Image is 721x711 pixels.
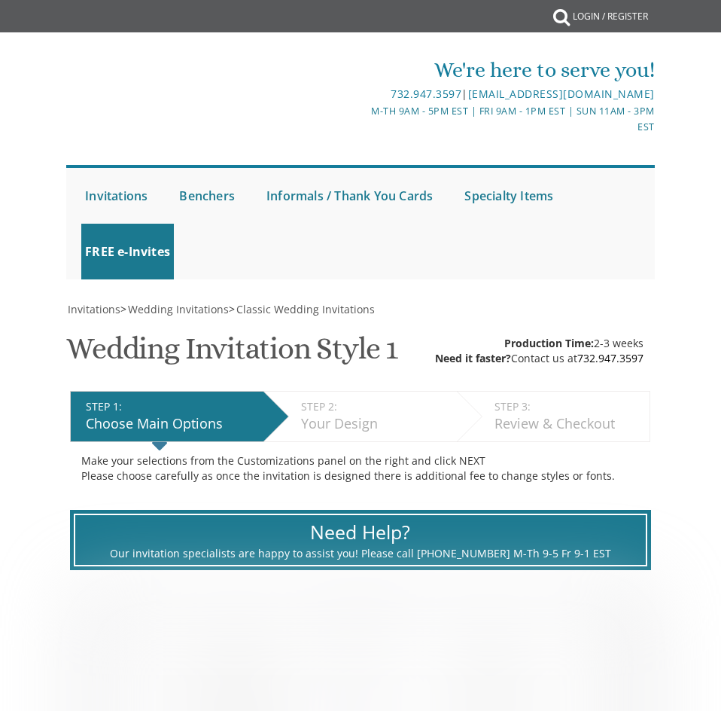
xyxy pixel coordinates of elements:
div: STEP 2: [301,399,449,414]
a: Classic Wedding Invitations [235,302,375,316]
div: We're here to serve you! [361,55,654,85]
span: Classic Wedding Invitations [236,302,375,316]
span: Need it faster? [435,351,511,365]
a: FREE e-Invites [81,224,174,279]
a: Invitations [81,168,151,224]
span: > [120,302,229,316]
span: Invitations [68,302,120,316]
a: 732.947.3597 [391,87,461,101]
div: STEP 1: [86,399,256,414]
div: Review & Checkout [494,414,642,434]
span: Wedding Invitations [128,302,229,316]
div: Our invitation specialists are happy to assist you! Please call [PHONE_NUMBER] M-Th 9-5 Fr 9-1 EST [94,546,628,561]
span: Production Time: [504,336,594,350]
a: Informals / Thank You Cards [263,168,437,224]
a: Invitations [66,302,120,316]
a: [EMAIL_ADDRESS][DOMAIN_NAME] [468,87,655,101]
span: > [229,302,375,316]
a: Wedding Invitations [126,302,229,316]
a: Specialty Items [461,168,557,224]
a: Benchers [175,168,239,224]
div: Need Help? [94,519,628,546]
div: | [361,85,654,103]
a: 732.947.3597 [577,351,643,365]
div: Make your selections from the Customizations panel on the right and click NEXT Please choose care... [81,453,640,484]
div: 2-3 weeks Contact us at [435,336,643,366]
div: STEP 3: [494,399,642,414]
div: M-Th 9am - 5pm EST | Fri 9am - 1pm EST | Sun 11am - 3pm EST [361,103,654,136]
div: Choose Main Options [86,414,256,434]
h1: Wedding Invitation Style 1 [66,332,397,377]
div: Your Design [301,414,449,434]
